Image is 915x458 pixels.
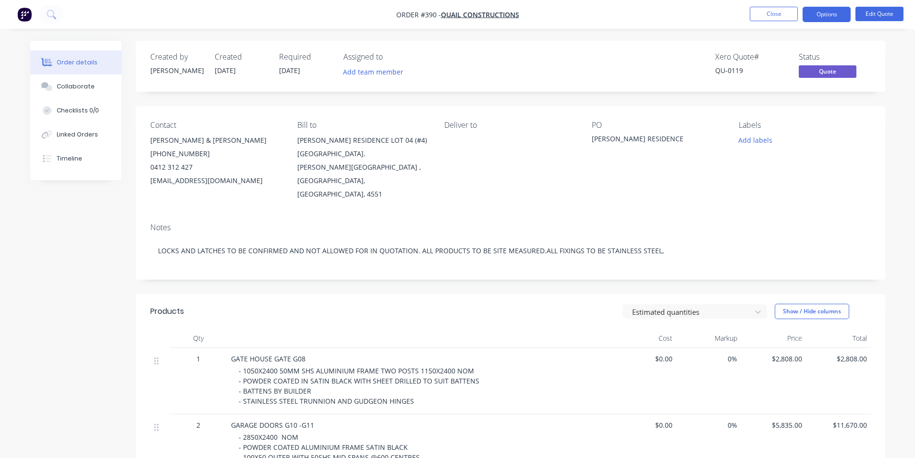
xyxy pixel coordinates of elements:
div: Timeline [57,154,82,163]
div: Total [806,329,871,348]
button: Add team member [338,65,408,78]
div: Created by [150,52,203,62]
span: GATE HOUSE GATE G08 [231,354,305,363]
a: Quail Constructions [441,10,519,19]
button: Add labels [733,134,778,147]
div: Labels [739,121,870,130]
div: QU-0119 [715,65,787,75]
div: [PERSON_NAME] & [PERSON_NAME][PHONE_NUMBER]0412 312 427[EMAIL_ADDRESS][DOMAIN_NAME] [150,134,282,187]
span: 0% [680,420,737,430]
button: Collaborate [30,74,122,99]
div: Products [150,306,184,317]
span: $2,808.00 [745,354,802,364]
button: Order details [30,50,122,74]
div: Created [215,52,268,62]
div: Collaborate [57,82,95,91]
div: Qty [170,329,227,348]
div: PO [592,121,723,130]
span: $5,835.00 [745,420,802,430]
span: $2,808.00 [810,354,867,364]
span: Quote [799,65,856,77]
div: Order details [57,58,98,67]
div: Required [279,52,332,62]
div: Cost [611,329,676,348]
span: GARAGE DOORS G10 -G11 [231,421,314,430]
button: Show / Hide columns [775,304,849,319]
span: - 1050X2400 50MM SHS ALUMINIUM FRAME TWO POSTS 1150X2400 NOM - POWDER COATED IN SATIN BLACK WITH ... [239,366,481,406]
div: Checklists 0/0 [57,106,99,115]
div: [EMAIL_ADDRESS][DOMAIN_NAME] [150,174,282,187]
button: Linked Orders [30,123,122,147]
div: Deliver to [444,121,576,130]
span: 1 [196,354,200,364]
div: Linked Orders [57,130,98,139]
div: Xero Quote # [715,52,787,62]
div: Price [741,329,806,348]
div: Status [799,52,871,62]
div: Notes [150,223,871,232]
button: Add team member [343,65,409,78]
div: [PERSON_NAME] & [PERSON_NAME] [150,134,282,147]
div: Assigned to [343,52,439,62]
div: [PHONE_NUMBER] [150,147,282,161]
div: [PERSON_NAME][GEOGRAPHIC_DATA] , [GEOGRAPHIC_DATA], [GEOGRAPHIC_DATA], 4551 [297,161,429,201]
button: Close [750,7,798,21]
span: $0.00 [615,354,672,364]
div: 0412 312 427 [150,161,282,174]
span: $0.00 [615,420,672,430]
div: Bill to [297,121,429,130]
span: [DATE] [215,66,236,75]
div: Contact [150,121,282,130]
button: Options [803,7,851,22]
span: Order #390 - [396,10,441,19]
div: [PERSON_NAME] RESIDENCE [592,134,712,147]
div: Markup [676,329,741,348]
div: [PERSON_NAME] [150,65,203,75]
span: 2 [196,420,200,430]
span: $11,670.00 [810,420,867,430]
div: [PERSON_NAME] RESIDENCE LOT 04 (#4) [GEOGRAPHIC_DATA]. [297,134,429,161]
span: 0% [680,354,737,364]
button: Checklists 0/0 [30,99,122,123]
button: Timeline [30,147,122,171]
div: LOCKS AND LATCHES TO BE CONFIRMED AND NOT ALLOWED FOR IN QUOTATION. ALL PRODUCTS TO BE SITE MEASU... [150,236,871,265]
img: Factory [17,7,32,22]
div: [PERSON_NAME] RESIDENCE LOT 04 (#4) [GEOGRAPHIC_DATA].[PERSON_NAME][GEOGRAPHIC_DATA] , [GEOGRAPHI... [297,134,429,201]
button: Edit Quote [855,7,903,21]
span: [DATE] [279,66,300,75]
